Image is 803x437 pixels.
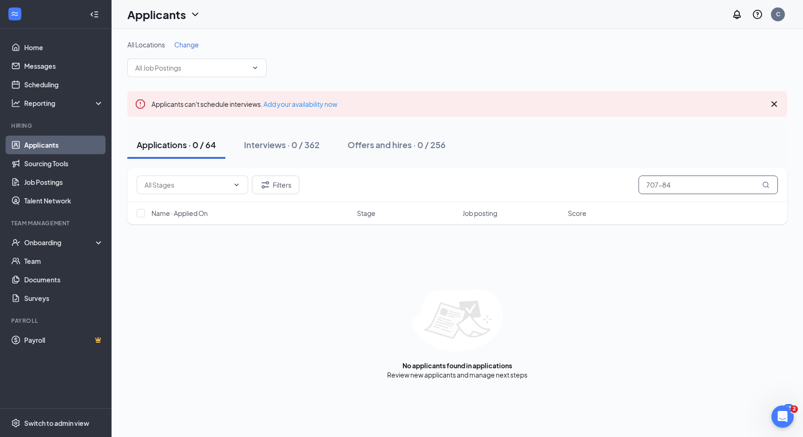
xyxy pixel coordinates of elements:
svg: ChevronDown [233,181,240,189]
svg: WorkstreamLogo [10,9,20,19]
div: Offers and hires · 0 / 256 [348,139,446,150]
svg: Filter [260,179,271,190]
svg: ChevronDown [251,64,259,72]
a: Talent Network [24,191,104,210]
a: Home [24,38,104,57]
div: C [776,10,780,18]
span: Change [174,40,199,49]
div: Review new applicants and manage next steps [387,370,527,379]
svg: Collapse [90,10,99,19]
div: Hiring [11,122,102,130]
span: Score [568,209,586,218]
a: Team [24,252,104,270]
div: Applications · 0 / 64 [137,139,216,150]
span: 2 [790,405,798,413]
svg: UserCheck [11,238,20,247]
svg: Error [135,98,146,110]
div: Payroll [11,317,102,325]
svg: Analysis [11,98,20,108]
a: Sourcing Tools [24,154,104,173]
span: Stage [357,209,375,218]
svg: MagnifyingGlass [762,181,770,189]
a: Messages [24,57,104,75]
img: empty-state [412,289,503,352]
div: Switch to admin view [24,418,89,428]
button: Filter Filters [252,176,299,194]
div: 18 [783,404,794,412]
svg: Settings [11,418,20,428]
a: PayrollCrown [24,331,104,349]
a: Add your availability now [263,100,337,108]
a: Applicants [24,136,104,154]
a: Documents [24,270,104,289]
svg: Cross [769,98,780,110]
span: Applicants can't schedule interviews. [151,100,337,108]
input: All Job Postings [135,63,248,73]
a: Scheduling [24,75,104,94]
span: All Locations [127,40,165,49]
svg: ChevronDown [190,9,201,20]
span: Name · Applied On [151,209,208,218]
div: Team Management [11,219,102,227]
svg: Notifications [731,9,743,20]
input: All Stages [145,180,229,190]
div: No applicants found in applications [402,361,512,370]
a: Job Postings [24,173,104,191]
iframe: Intercom live chat [771,405,794,428]
span: Job posting [462,209,497,218]
div: Reporting [24,98,104,108]
div: Onboarding [24,238,96,247]
h1: Applicants [127,7,186,22]
div: Interviews · 0 / 362 [244,139,320,150]
input: Search in applications [638,176,778,194]
a: Surveys [24,289,104,307]
svg: QuestionInfo [752,9,763,20]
